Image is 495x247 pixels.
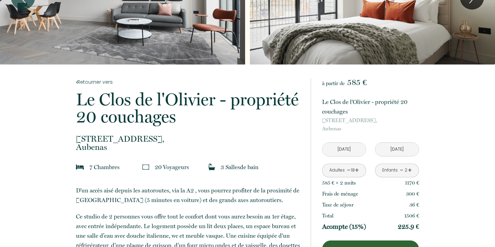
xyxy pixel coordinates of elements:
p: 3 Salle de bain [221,162,258,172]
span: [STREET_ADDRESS], [322,116,419,125]
a: - [347,165,351,176]
p: Frais de ménage [322,190,358,198]
iframe: Chat [466,216,490,242]
span: [STREET_ADDRESS], [76,135,301,143]
a: - [400,165,404,176]
p: 225.9 € [398,223,419,231]
p: 585 € × 2 nuit [322,179,356,187]
input: Arrivée [322,143,366,156]
span: s [117,164,120,170]
p: Total [322,212,333,220]
p: Aubenas [76,135,301,151]
div: Enfants [382,167,398,174]
p: 20 Voyageur [155,162,189,172]
span: s [187,164,189,170]
div: 18 [351,167,354,174]
p: Le Clos de l'Olivier - propriété 20 couchages [76,91,301,125]
p: Acompte (15%) [322,223,366,231]
span: s [238,164,240,170]
p: Taxe de séjour [322,201,354,209]
input: Départ [375,143,419,156]
p: Le Clos de l'Olivier - propriété 20 couchages [322,97,419,116]
p: 1170 € [405,179,419,187]
div: 2 [404,167,408,174]
p: 1506 € [404,212,419,220]
a: + [355,165,359,176]
p: 7 Chambre [89,162,120,172]
a: Retourner vers [76,78,301,86]
div: Adultes [329,167,345,174]
p: 36 € [409,201,419,209]
a: + [408,165,412,176]
p: Aubenas [322,116,419,133]
p: D'un accès aisé depuis les autoroutes, via la A2 , vous pourrez profiter de la proximité de [GEOG... [76,186,301,205]
span: 585 € [347,78,367,87]
span: à partir de [322,80,345,86]
span: s [354,180,356,186]
p: 300 € [406,190,419,198]
img: guests [142,164,149,170]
